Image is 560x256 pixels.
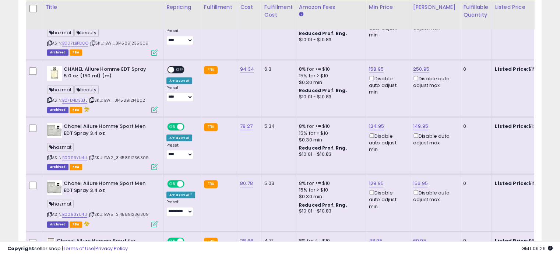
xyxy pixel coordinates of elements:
[204,66,218,74] small: FBA
[369,180,384,187] a: 129.95
[47,85,74,94] span: hazmat
[47,123,62,138] img: 416nTYSKAGL._SL40_.jpg
[299,94,360,100] div: $10.01 - $10.83
[240,66,254,73] a: 94.34
[63,245,94,252] a: Terms of Use
[264,123,290,130] div: 5.34
[495,66,556,73] div: $159.48
[47,28,74,37] span: hazmat
[299,3,363,11] div: Amazon Fees
[166,134,192,141] div: Amazon AI
[299,87,347,94] b: Reduced Prof. Rng.
[204,123,218,131] small: FBA
[95,245,128,252] a: Privacy Policy
[89,40,148,46] span: | SKU: BW1_3145891235609
[369,132,404,153] div: Disable auto adjust min
[299,30,347,36] b: Reduced Prof. Rng.
[299,11,303,18] small: Amazon Fees.
[264,3,293,19] div: Fulfillment Cost
[264,180,290,187] div: 5.03
[369,74,404,96] div: Disable auto adjust min
[166,77,192,84] div: Amazon AI
[495,180,528,187] b: Listed Price:
[369,123,384,130] a: 124.95
[299,130,360,137] div: 15% for > $10
[299,145,347,151] b: Reduced Prof. Rng.
[299,37,360,43] div: $10.01 - $10.83
[62,155,87,161] a: B0093Y1J4U
[183,181,195,187] span: OFF
[204,3,234,11] div: Fulfillment
[299,202,347,208] b: Reduced Prof. Rng.
[521,245,553,252] span: 2025-09-8 09:26 GMT
[413,180,428,187] a: 156.95
[166,192,195,198] div: Amazon AI *
[166,85,195,102] div: Preset:
[64,66,153,81] b: CHANEL Allure Homme EDT Spray 5.0 oz (150 ml) (m)
[299,73,360,79] div: 15% for > $10
[495,3,559,11] div: Listed Price
[299,208,360,214] div: $10.01 - $10.83
[82,106,90,112] i: hazardous material
[299,180,360,187] div: 8% for <= $10
[299,193,360,200] div: $0.30 min
[204,180,218,188] small: FBA
[413,132,454,146] div: Disable auto adjust max
[62,97,87,104] a: B07D4D33JL
[413,123,428,130] a: 149.95
[74,85,99,94] span: beauty
[70,49,82,56] span: FBA
[240,180,253,187] a: 80.78
[463,180,486,187] div: 0
[47,9,158,55] div: ASIN:
[299,66,360,73] div: 8% for <= $10
[88,155,149,161] span: | SKU: BW2_3145891236309
[47,66,158,112] div: ASIN:
[369,3,407,11] div: Min Price
[463,123,486,130] div: 0
[47,66,62,81] img: 31wxauv1bHL._SL40_.jpg
[299,187,360,193] div: 15% for > $10
[70,107,82,113] span: FBA
[47,221,68,228] span: Listings that have been deleted from Seller Central
[495,123,556,130] div: $130.00
[299,123,360,130] div: 8% for <= $10
[7,245,128,252] div: seller snap | |
[413,74,454,89] div: Disable auto adjust max
[88,97,145,103] span: | SKU: BW1_3145891214802
[166,3,198,11] div: Repricing
[240,3,258,11] div: Cost
[7,245,34,252] strong: Copyright
[47,164,68,170] span: Listings that have been deleted from Seller Central
[413,66,429,73] a: 250.95
[495,123,528,130] b: Listed Price:
[47,107,68,113] span: Listings that have been deleted from Seller Central
[168,181,177,187] span: ON
[74,28,99,37] span: beauty
[82,221,90,226] i: hazardous material
[413,189,454,203] div: Disable auto adjust max
[70,164,82,170] span: FBA
[47,180,158,227] div: ASIN:
[174,66,186,73] span: OFF
[463,66,486,73] div: 0
[166,28,195,45] div: Preset:
[183,124,195,130] span: OFF
[240,123,253,130] a: 78.27
[299,151,360,158] div: $10.01 - $10.83
[64,123,153,138] b: Chanel Allure Homme Sport Men EDT Spray 3.4 oz
[45,3,160,11] div: Title
[264,66,290,73] div: 6.3
[369,189,404,210] div: Disable auto adjust min
[299,79,360,86] div: $0.30 min
[88,211,149,217] span: | SKU: BW5_3145891236309
[47,143,74,151] span: hazmat
[70,221,82,228] span: FBA
[47,200,74,208] span: hazmat
[47,49,68,56] span: Listings that have been deleted from Seller Central
[495,180,556,187] div: $156.95
[47,180,62,195] img: 416nTYSKAGL._SL40_.jpg
[64,180,153,196] b: Chanel Allure Homme Sport Men EDT Spray 3.4 oz
[299,137,360,143] div: $0.30 min
[62,40,88,46] a: B007LBPDOO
